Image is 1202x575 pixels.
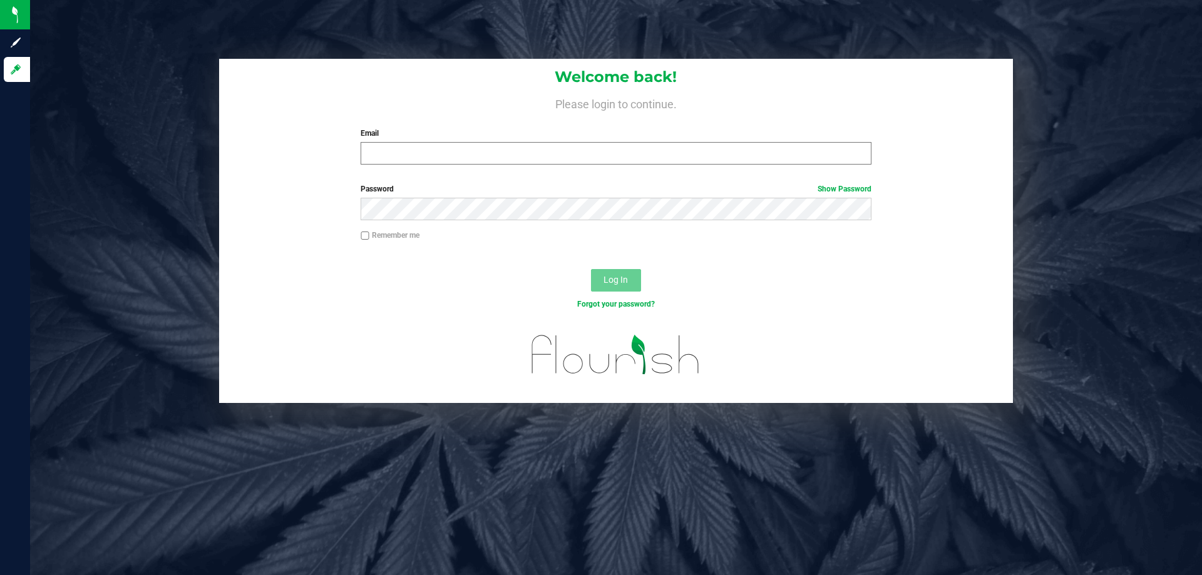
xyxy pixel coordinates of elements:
[9,63,22,76] inline-svg: Log in
[361,128,871,139] label: Email
[9,36,22,49] inline-svg: Sign up
[604,275,628,285] span: Log In
[577,300,655,308] a: Forgot your password?
[361,230,419,241] label: Remember me
[591,269,641,292] button: Log In
[219,69,1013,85] h1: Welcome back!
[818,185,871,193] a: Show Password
[361,232,369,240] input: Remember me
[219,95,1013,110] h4: Please login to continue.
[361,185,394,193] span: Password
[516,323,715,387] img: flourish_logo.svg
